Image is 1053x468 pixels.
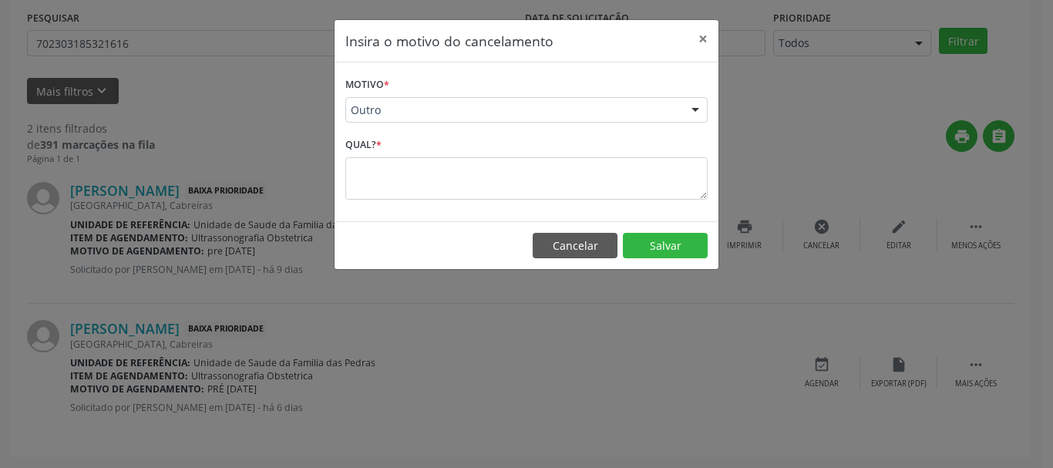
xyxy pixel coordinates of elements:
[345,31,553,51] h5: Insira o motivo do cancelamento
[351,103,676,118] span: Outro
[623,233,708,259] button: Salvar
[345,73,389,97] label: Motivo
[345,133,382,157] label: Qual?
[533,233,617,259] button: Cancelar
[688,20,718,58] button: Close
